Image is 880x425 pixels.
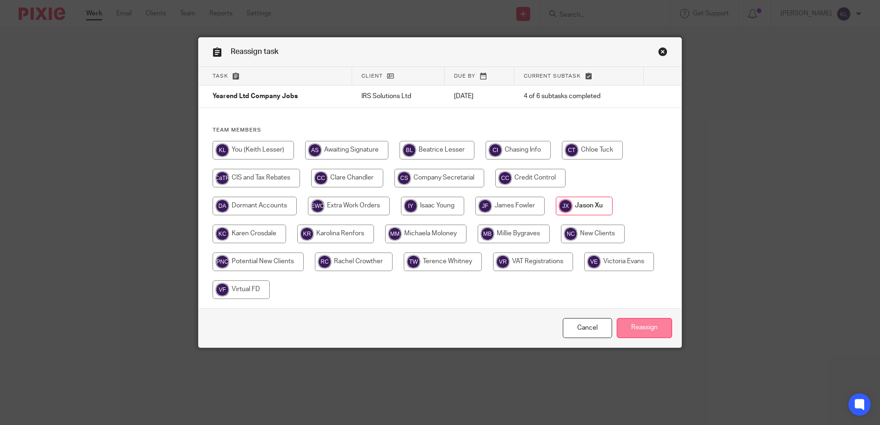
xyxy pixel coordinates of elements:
a: Close this dialog window [658,47,667,60]
span: Due by [454,73,475,79]
input: Reassign [617,318,672,338]
td: 4 of 6 subtasks completed [514,86,644,108]
span: Client [361,73,383,79]
span: Task [213,73,228,79]
span: Yearend Ltd Company Jobs [213,93,298,100]
a: Close this dialog window [563,318,612,338]
p: IRS Solutions Ltd [361,92,436,101]
p: [DATE] [454,92,505,101]
span: Current subtask [524,73,581,79]
span: Reassign task [231,48,279,55]
h4: Team members [213,126,668,134]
